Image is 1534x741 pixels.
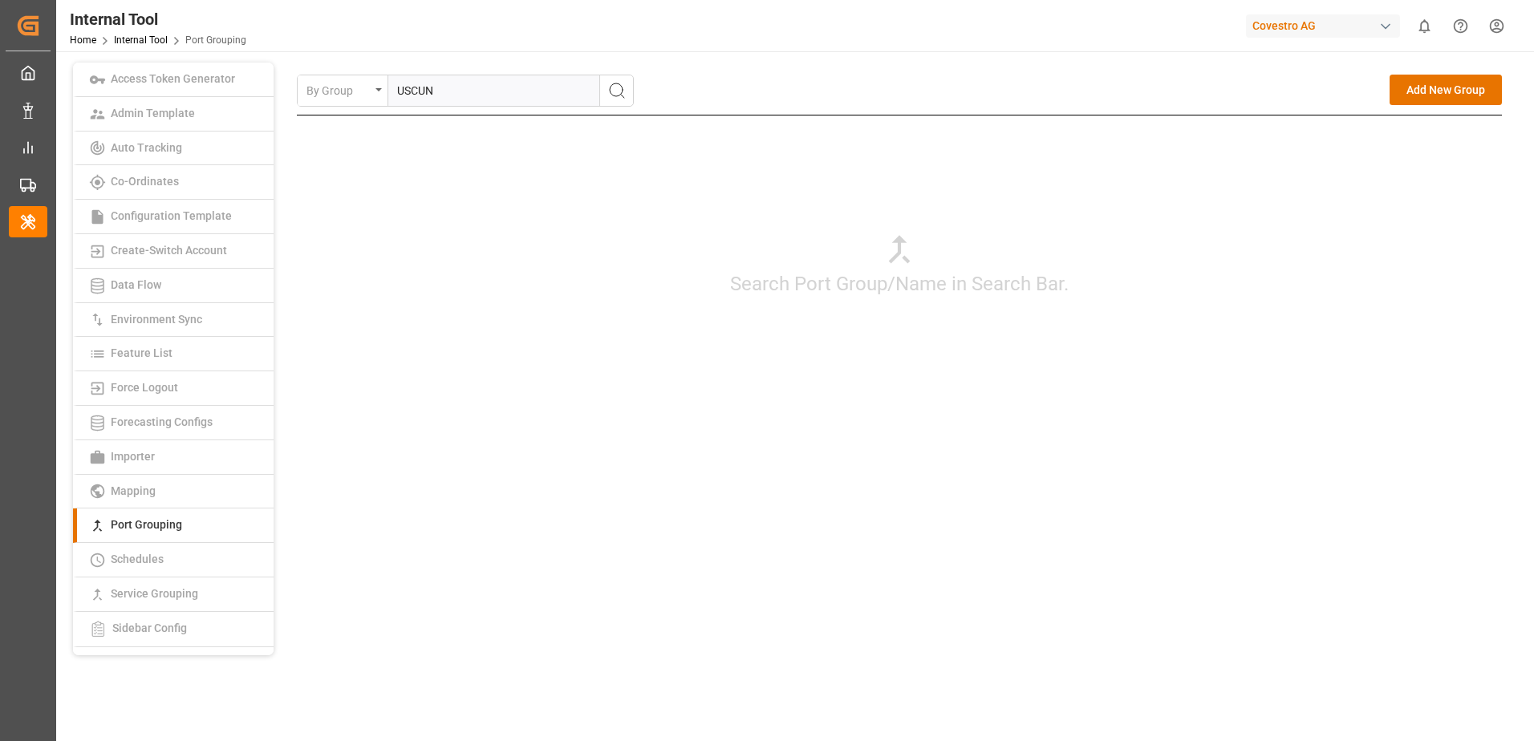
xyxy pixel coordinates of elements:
[106,209,237,222] span: Configuration Template
[298,75,388,106] button: open menu
[108,622,192,634] span: Sidebar Config
[106,141,187,154] span: Auto Tracking
[73,612,274,647] a: Sidebar Config
[114,34,168,46] a: Internal Tool
[388,75,599,106] input: Enter Group Name to search.
[70,34,96,46] a: Home
[73,303,274,338] a: Environment Sync
[1246,10,1406,41] button: Covestro AG
[106,346,177,359] span: Feature List
[73,508,274,543] a: Port Grouping
[599,75,633,106] button: search button
[1443,8,1479,44] button: Help Center
[73,543,274,577] a: Schedules
[106,450,160,463] span: Importer
[106,518,187,531] span: Port Grouping
[73,475,274,509] a: Mapping
[1406,8,1443,44] button: show 0 new notifications
[106,553,168,565] span: Schedules
[73,132,274,166] a: Auto Tracking
[73,577,274,612] a: Service Grouping
[73,440,274,475] a: Importer
[106,587,203,600] span: Service Grouping
[70,7,246,31] div: Internal Tool
[73,234,274,269] a: Create-Switch Account
[106,278,166,291] span: Data Flow
[73,406,274,440] a: Forecasting Configs
[106,484,160,497] span: Mapping
[302,79,383,103] div: By Group
[73,200,274,234] a: Configuration Template
[106,175,184,188] span: Co-Ordinates
[106,381,183,394] span: Force Logout
[297,115,1502,412] div: Search Port Group/Name in Search Bar.
[73,63,274,97] a: Access Token Generator
[106,107,200,119] span: Admin Template
[1246,14,1400,38] div: Covestro AG
[106,72,240,85] span: Access Token Generator
[73,97,274,132] a: Admin Template
[1390,75,1502,105] button: Add New Group
[73,165,274,200] a: Co-Ordinates
[73,337,274,371] a: Feature List
[106,244,232,257] span: Create-Switch Account
[73,647,274,683] a: Solution Management
[106,415,217,428] span: Forecasting Configs
[106,313,207,326] span: Environment Sync
[73,371,274,406] a: Force Logout
[73,269,274,303] a: Data Flow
